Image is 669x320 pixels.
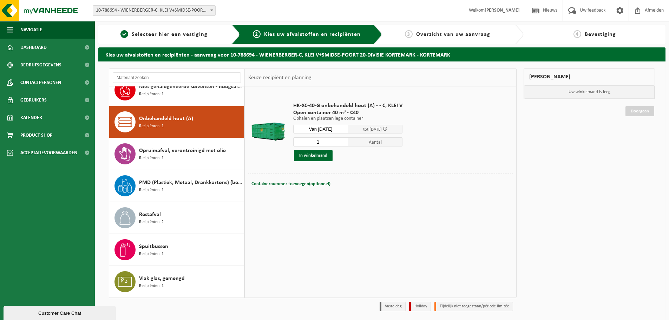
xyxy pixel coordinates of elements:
span: Recipiënten: 1 [139,91,164,98]
button: Vlak glas, gemengd Recipiënten: 1 [109,266,244,298]
span: 2 [253,30,261,38]
span: Navigatie [20,21,42,39]
span: Recipiënten: 2 [139,219,164,226]
li: Holiday [409,302,431,311]
span: Contactpersonen [20,74,61,91]
li: Tijdelijk niet toegestaan/période limitée [434,302,513,311]
span: Kalender [20,109,42,126]
span: Restafval [139,210,161,219]
span: HK-XC-40-G onbehandeld hout (A) - - C, KLEI V [293,102,402,109]
div: [PERSON_NAME] [524,68,655,85]
button: Opruimafval, verontreinigd met olie Recipiënten: 1 [109,138,244,170]
a: Doorgaan [625,106,654,116]
span: Recipiënten: 1 [139,283,164,289]
span: Vlak glas, gemengd [139,274,185,283]
span: 10-788694 - WIENERBERGER-C, KLEI V+SMIDSE-POORT 20-DIVISIE KORTEMARK - KORTEMARK [93,5,216,16]
span: 4 [573,30,581,38]
span: Dashboard [20,39,47,56]
button: Containernummer toevoegen(optioneel) [251,179,331,189]
span: Aantal [348,137,403,146]
span: tot [DATE] [363,127,382,132]
strong: [PERSON_NAME] [485,8,520,13]
input: Selecteer datum [293,125,348,133]
p: Uw winkelmand is leeg [524,85,655,99]
h2: Kies uw afvalstoffen en recipiënten - aanvraag voor 10-788694 - WIENERBERGER-C, KLEI V+SMIDSE-POO... [98,47,665,61]
span: Opruimafval, verontreinigd met olie [139,146,226,155]
button: Restafval Recipiënten: 2 [109,202,244,234]
span: Open container 40 m³ - C40 [293,109,402,116]
span: 3 [405,30,413,38]
button: Spuitbussen Recipiënten: 1 [109,234,244,266]
span: Acceptatievoorwaarden [20,144,77,162]
iframe: chat widget [4,305,117,320]
span: PMD (Plastiek, Metaal, Drankkartons) (bedrijven) [139,178,242,187]
button: Onbehandeld hout (A) Recipiënten: 1 [109,106,244,138]
div: Keuze recipiënt en planning [245,69,315,86]
span: Niet gehalogeneerde solventen - hoogcalorisch in IBC [139,83,242,91]
span: Bedrijfsgegevens [20,56,61,74]
button: In winkelmand [294,150,333,161]
span: 1 [120,30,128,38]
span: Selecteer hier een vestiging [132,32,208,37]
span: 10-788694 - WIENERBERGER-C, KLEI V+SMIDSE-POORT 20-DIVISIE KORTEMARK - KORTEMARK [93,6,215,15]
p: Ophalen en plaatsen lege container [293,116,402,121]
span: Onbehandeld hout (A) [139,115,193,123]
span: Gebruikers [20,91,47,109]
a: 1Selecteer hier een vestiging [102,30,226,39]
button: PMD (Plastiek, Metaal, Drankkartons) (bedrijven) Recipiënten: 1 [109,170,244,202]
span: Overzicht van uw aanvraag [416,32,490,37]
span: Bevestiging [585,32,616,37]
span: Recipiënten: 1 [139,187,164,194]
span: Recipiënten: 1 [139,251,164,257]
button: Niet gehalogeneerde solventen - hoogcalorisch in IBC Recipiënten: 1 [109,74,244,106]
span: Recipiënten: 1 [139,123,164,130]
span: Spuitbussen [139,242,168,251]
input: Materiaal zoeken [113,72,241,83]
span: Containernummer toevoegen(optioneel) [251,182,330,186]
span: Kies uw afvalstoffen en recipiënten [264,32,361,37]
span: Recipiënten: 1 [139,155,164,162]
li: Vaste dag [380,302,406,311]
span: Product Shop [20,126,52,144]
